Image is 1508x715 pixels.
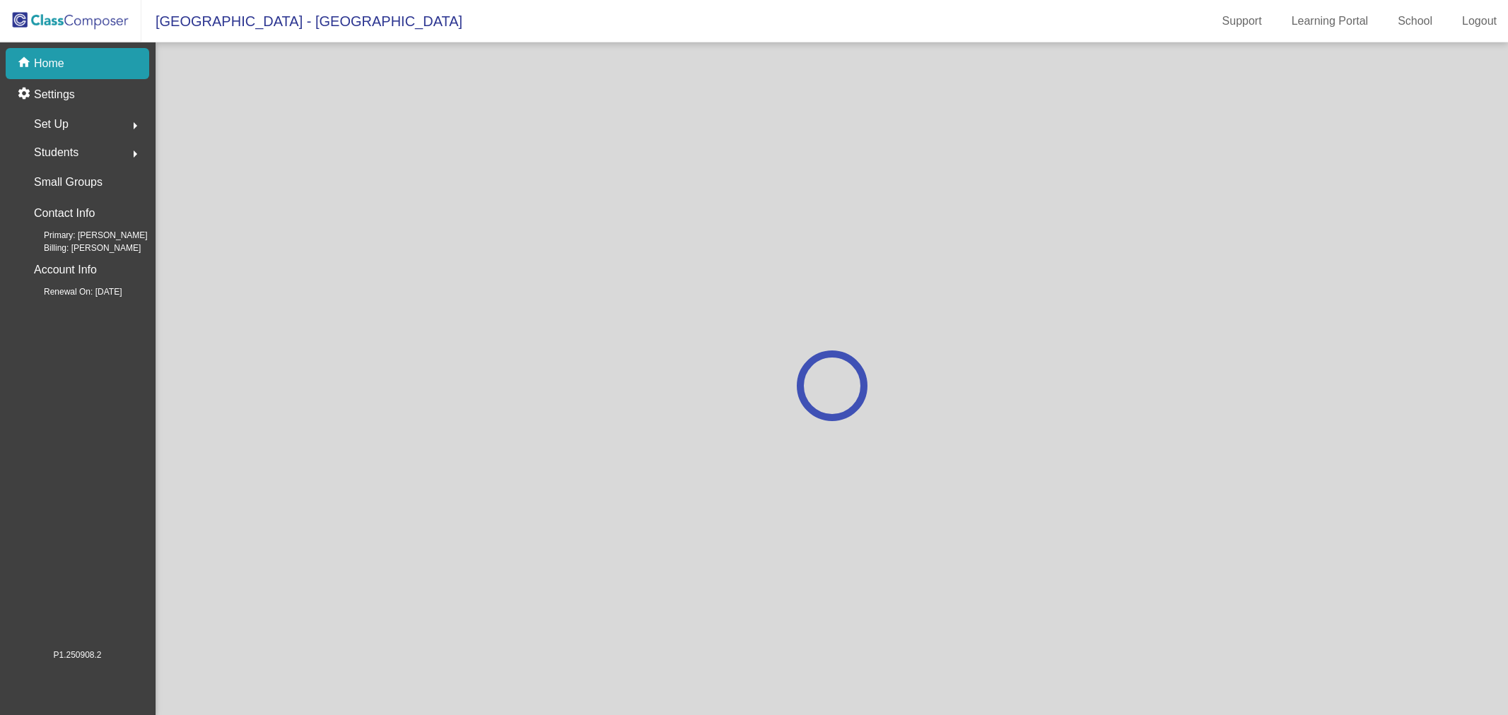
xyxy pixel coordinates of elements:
mat-icon: arrow_right [127,146,144,162]
span: Renewal On: [DATE] [21,285,122,298]
p: Home [34,55,64,72]
mat-icon: arrow_right [127,117,144,134]
a: Learning Portal [1280,10,1380,32]
mat-icon: settings [17,86,34,103]
span: Students [34,143,78,162]
p: Account Info [34,260,97,280]
span: [GEOGRAPHIC_DATA] - [GEOGRAPHIC_DATA] [141,10,462,32]
span: Set Up [34,114,69,134]
span: Billing: [PERSON_NAME] [21,242,141,254]
mat-icon: home [17,55,34,72]
p: Small Groups [34,172,103,192]
a: Logout [1451,10,1508,32]
a: School [1386,10,1444,32]
p: Settings [34,86,75,103]
p: Contact Info [34,203,95,223]
span: Primary: [PERSON_NAME] [21,229,148,242]
a: Support [1211,10,1273,32]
